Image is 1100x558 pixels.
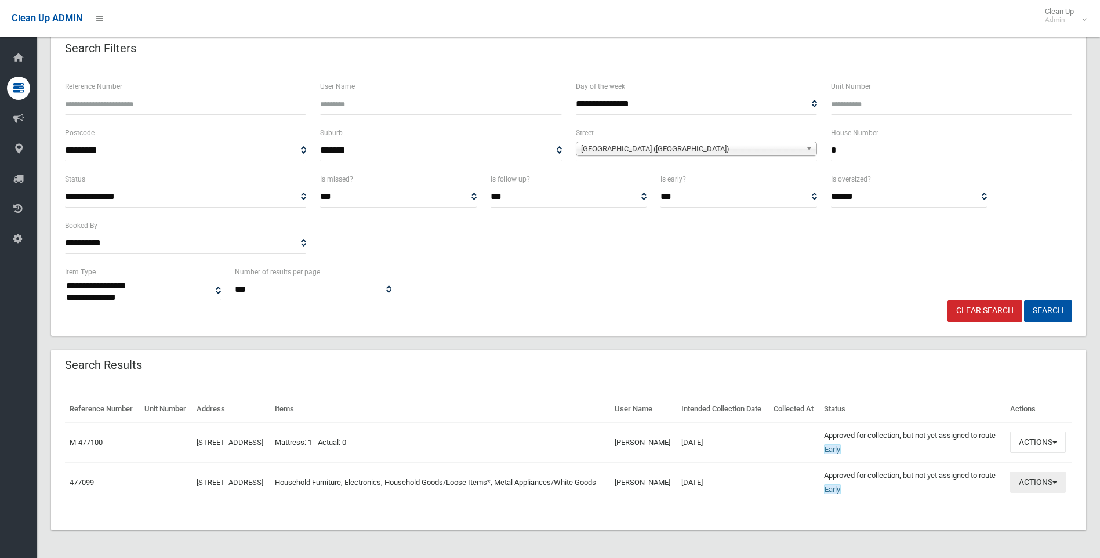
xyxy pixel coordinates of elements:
[65,266,96,278] label: Item Type
[270,462,610,502] td: Household Furniture, Electronics, Household Goods/Loose Items*, Metal Appliances/White Goods
[140,396,193,422] th: Unit Number
[819,422,1005,463] td: Approved for collection, but not yet assigned to route
[1010,432,1066,453] button: Actions
[65,80,122,93] label: Reference Number
[1039,7,1086,24] span: Clean Up
[610,422,677,463] td: [PERSON_NAME]
[51,37,150,60] header: Search Filters
[610,462,677,502] td: [PERSON_NAME]
[1005,396,1072,422] th: Actions
[819,462,1005,502] td: Approved for collection, but not yet assigned to route
[270,396,610,422] th: Items
[581,142,801,156] span: [GEOGRAPHIC_DATA] ([GEOGRAPHIC_DATA])
[320,173,353,186] label: Is missed?
[824,444,841,454] span: Early
[819,396,1005,422] th: Status
[947,300,1022,322] a: Clear Search
[1010,472,1066,493] button: Actions
[1024,300,1072,322] button: Search
[610,396,677,422] th: User Name
[270,422,610,463] td: Mattress: 1 - Actual: 0
[824,484,841,494] span: Early
[677,462,768,502] td: [DATE]
[65,126,95,139] label: Postcode
[192,396,270,422] th: Address
[320,80,355,93] label: User Name
[677,396,768,422] th: Intended Collection Date
[576,80,625,93] label: Day of the week
[320,126,343,139] label: Suburb
[831,126,878,139] label: House Number
[12,13,82,24] span: Clean Up ADMIN
[831,80,871,93] label: Unit Number
[65,173,85,186] label: Status
[491,173,530,186] label: Is follow up?
[70,438,103,447] a: M-477100
[65,396,140,422] th: Reference Number
[51,354,156,376] header: Search Results
[65,219,97,232] label: Booked By
[576,126,594,139] label: Street
[197,478,263,487] a: [STREET_ADDRESS]
[235,266,320,278] label: Number of results per page
[660,173,686,186] label: Is early?
[70,478,94,487] a: 477099
[831,173,871,186] label: Is oversized?
[197,438,263,447] a: [STREET_ADDRESS]
[769,396,819,422] th: Collected At
[677,422,768,463] td: [DATE]
[1045,16,1074,24] small: Admin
